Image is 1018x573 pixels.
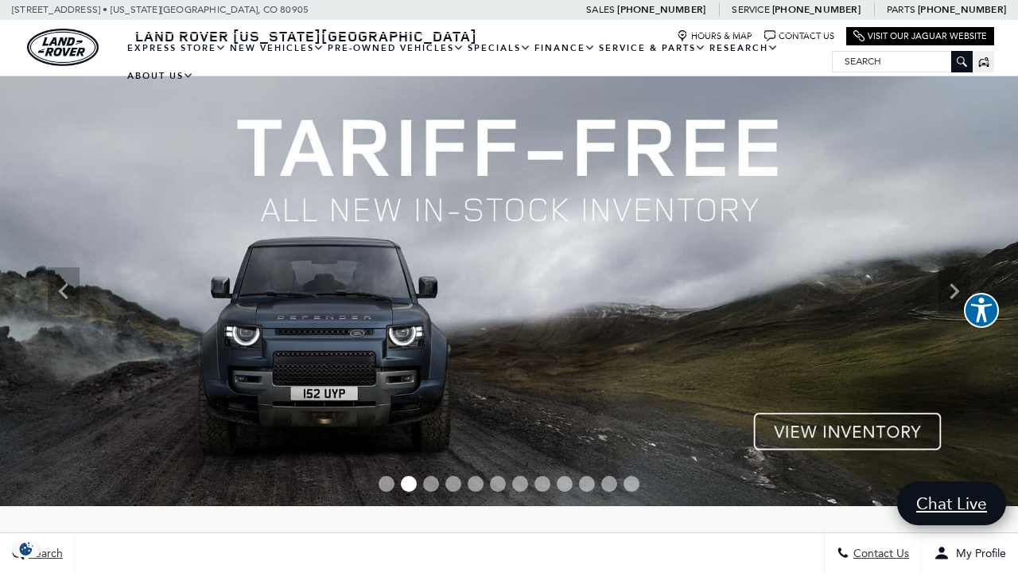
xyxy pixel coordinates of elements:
button: Open user profile menu [922,533,1018,573]
span: Service [732,4,769,15]
a: Land Rover [US_STATE][GEOGRAPHIC_DATA] [126,26,487,45]
a: Finance [533,34,597,62]
a: EXPRESS STORE [126,34,228,62]
a: Pre-Owned Vehicles [326,34,466,62]
a: Visit Our Jaguar Website [853,30,987,42]
a: land-rover [27,29,99,66]
span: Go to slide 6 [490,476,506,492]
span: Go to slide 4 [445,476,461,492]
span: Parts [887,4,915,15]
span: Go to slide 10 [579,476,595,492]
span: My Profile [950,547,1006,560]
div: Next [938,267,970,315]
a: Hours & Map [677,30,752,42]
span: Chat Live [908,493,995,514]
input: Search [833,52,972,71]
a: About Us [126,62,196,90]
aside: Accessibility Help Desk [964,293,999,331]
span: Go to slide 12 [624,476,639,492]
button: Explore your accessibility options [964,293,999,328]
a: [STREET_ADDRESS] • [US_STATE][GEOGRAPHIC_DATA], CO 80905 [12,4,309,15]
a: Research [708,34,780,62]
span: Land Rover [US_STATE][GEOGRAPHIC_DATA] [135,26,477,45]
a: [PHONE_NUMBER] [772,3,861,16]
a: Contact Us [764,30,834,42]
img: Opt-Out Icon [8,540,45,557]
span: Go to slide 3 [423,476,439,492]
span: Go to slide 5 [468,476,484,492]
a: New Vehicles [228,34,326,62]
a: Chat Live [897,481,1006,525]
a: Specials [466,34,533,62]
span: Go to slide 1 [379,476,394,492]
span: Go to slide 2 [401,476,417,492]
span: Go to slide 7 [512,476,528,492]
span: Go to slide 8 [534,476,550,492]
span: Go to slide 11 [601,476,617,492]
nav: Main Navigation [126,34,832,90]
a: [PHONE_NUMBER] [918,3,1006,16]
span: Sales [586,4,615,15]
a: [PHONE_NUMBER] [617,3,705,16]
section: Click to Open Cookie Consent Modal [8,540,45,557]
img: Land Rover [27,29,99,66]
a: Service & Parts [597,34,708,62]
div: Previous [48,267,80,315]
span: Go to slide 9 [557,476,573,492]
span: Contact Us [849,547,909,560]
